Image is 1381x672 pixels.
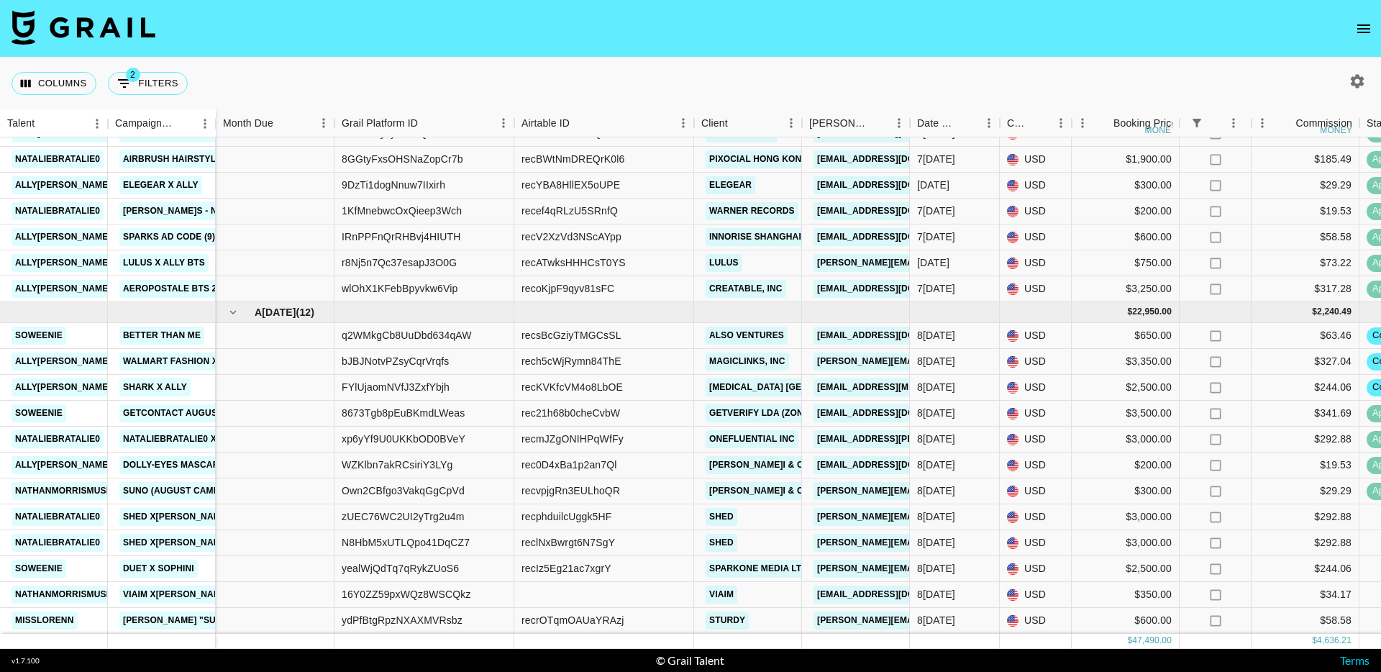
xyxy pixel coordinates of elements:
[342,509,465,524] div: zUEC76WC2UI2yTrg2u4m
[1072,453,1180,478] div: $200.00
[119,612,277,630] a: [PERSON_NAME] "Sugar Sweet"
[1000,349,1072,375] div: USD
[296,305,315,319] span: ( 12 )
[12,10,155,45] img: Grail Talent
[108,72,188,95] button: Show filters
[119,150,314,168] a: Airbrush Hairstyles x[PERSON_NAME]
[1132,306,1172,318] div: 22,950.00
[255,305,296,319] span: A[DATE]
[813,280,975,298] a: [EMAIL_ADDRESS][DOMAIN_NAME]
[223,302,243,322] button: hide children
[813,430,1048,448] a: [EMAIL_ADDRESS][PERSON_NAME][DOMAIN_NAME]
[342,406,465,420] div: 8673Tgb8pEuBKmdLWeas
[342,328,472,342] div: q2WMkgCb8UuDbd634qAW
[342,535,470,550] div: N8HbM5xUTLQpo41DqCZ7
[194,113,216,135] button: Menu
[813,228,975,246] a: [EMAIL_ADDRESS][DOMAIN_NAME]
[1072,276,1180,302] div: $3,250.00
[1252,504,1359,530] div: $292.88
[521,483,620,498] div: recvpjgRn3EULhoQR
[917,613,955,627] div: 8/25/2025
[706,456,833,474] a: [PERSON_NAME]i & Co LLC
[12,430,104,448] a: nataliebratalie0
[1000,323,1072,349] div: USD
[119,254,209,272] a: Lulus x Ally BTS
[1252,224,1359,250] div: $58.58
[342,458,452,472] div: WZKlbn7akRCsiriY3LYg
[1000,276,1072,302] div: USD
[656,653,724,668] div: © Grail Talent
[917,178,949,192] div: 7/21/2025
[12,280,123,298] a: ally[PERSON_NAME]w
[12,254,123,272] a: ally[PERSON_NAME]w
[12,202,104,220] a: nataliebratalie0
[223,109,273,137] div: Month Due
[917,354,955,368] div: 8/5/2025
[1223,112,1244,134] button: Menu
[1207,113,1227,133] button: Sort
[521,230,621,244] div: recV2XzVd3NScAYpp
[493,112,514,134] button: Menu
[706,560,811,578] a: SparkOne Media Ltd
[813,150,975,168] a: [EMAIL_ADDRESS][DOMAIN_NAME]
[1072,530,1180,556] div: $3,000.00
[958,113,978,133] button: Sort
[706,508,737,526] a: Shed
[1275,113,1295,133] button: Sort
[813,482,1048,500] a: [PERSON_NAME][EMAIL_ADDRESS][DOMAIN_NAME]
[12,456,123,474] a: ally[PERSON_NAME]w
[917,535,955,550] div: 8/5/2025
[706,430,798,448] a: OneFluential Inc
[514,109,694,137] div: Airtable ID
[1132,635,1172,647] div: 47,490.00
[521,109,570,137] div: Airtable ID
[12,228,123,246] a: ally[PERSON_NAME]w
[119,586,233,604] a: Viaim x[PERSON_NAME]
[216,109,334,137] div: Month Due
[521,380,623,394] div: recKVKfcVM4o8LbOE
[802,109,910,137] div: Booker
[1252,375,1359,401] div: $244.06
[1072,199,1180,224] div: $200.00
[1072,147,1180,173] div: $1,900.00
[1127,635,1132,647] div: $
[1312,635,1317,647] div: $
[174,114,194,134] button: Sort
[813,202,975,220] a: [EMAIL_ADDRESS][DOMAIN_NAME]
[1007,109,1030,137] div: Currency
[1252,582,1359,608] div: $34.17
[1072,556,1180,582] div: $2,500.00
[119,353,246,371] a: Walmart Fashion x Ally
[1340,653,1369,667] a: Terms
[521,255,626,270] div: recATwksHHHCsT0YS
[1000,147,1072,173] div: USD
[673,112,694,134] button: Menu
[1252,199,1359,224] div: $19.53
[813,456,975,474] a: [EMAIL_ADDRESS][DOMAIN_NAME]
[1072,173,1180,199] div: $300.00
[917,458,955,472] div: 8/4/2025
[1072,478,1180,504] div: $300.00
[917,432,955,446] div: 8/11/2025
[521,328,621,342] div: recsBcGziyTMGCsSL
[342,178,445,192] div: 9DzTi1dogNnuw7IIxirh
[342,109,418,137] div: Grail Platform ID
[813,353,1122,371] a: [PERSON_NAME][EMAIL_ADDRESS][PERSON_NAME][DOMAIN_NAME]
[706,586,737,604] a: Viaim
[521,152,624,166] div: recBWtNmDREQrK0l6
[706,404,984,422] a: GETVERIFY LDA (ZONA[PERSON_NAME][GEOGRAPHIC_DATA])
[126,68,140,82] span: 2
[1349,14,1378,43] button: open drawer
[1252,401,1359,427] div: $341.69
[1000,199,1072,224] div: USD
[813,508,1122,526] a: [PERSON_NAME][EMAIL_ADDRESS][PERSON_NAME][DOMAIN_NAME]
[119,456,229,474] a: Dolly-Eyes Mascara
[7,109,35,137] div: Talent
[12,176,123,194] a: ally[PERSON_NAME]w
[917,152,955,166] div: 7/15/2025
[119,176,202,194] a: Elegear x Ally
[813,176,975,194] a: [EMAIL_ADDRESS][DOMAIN_NAME]
[342,281,457,296] div: wlOhX1KFebBpyvkw6Vip
[1000,556,1072,582] div: USD
[1187,113,1207,133] button: Show filters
